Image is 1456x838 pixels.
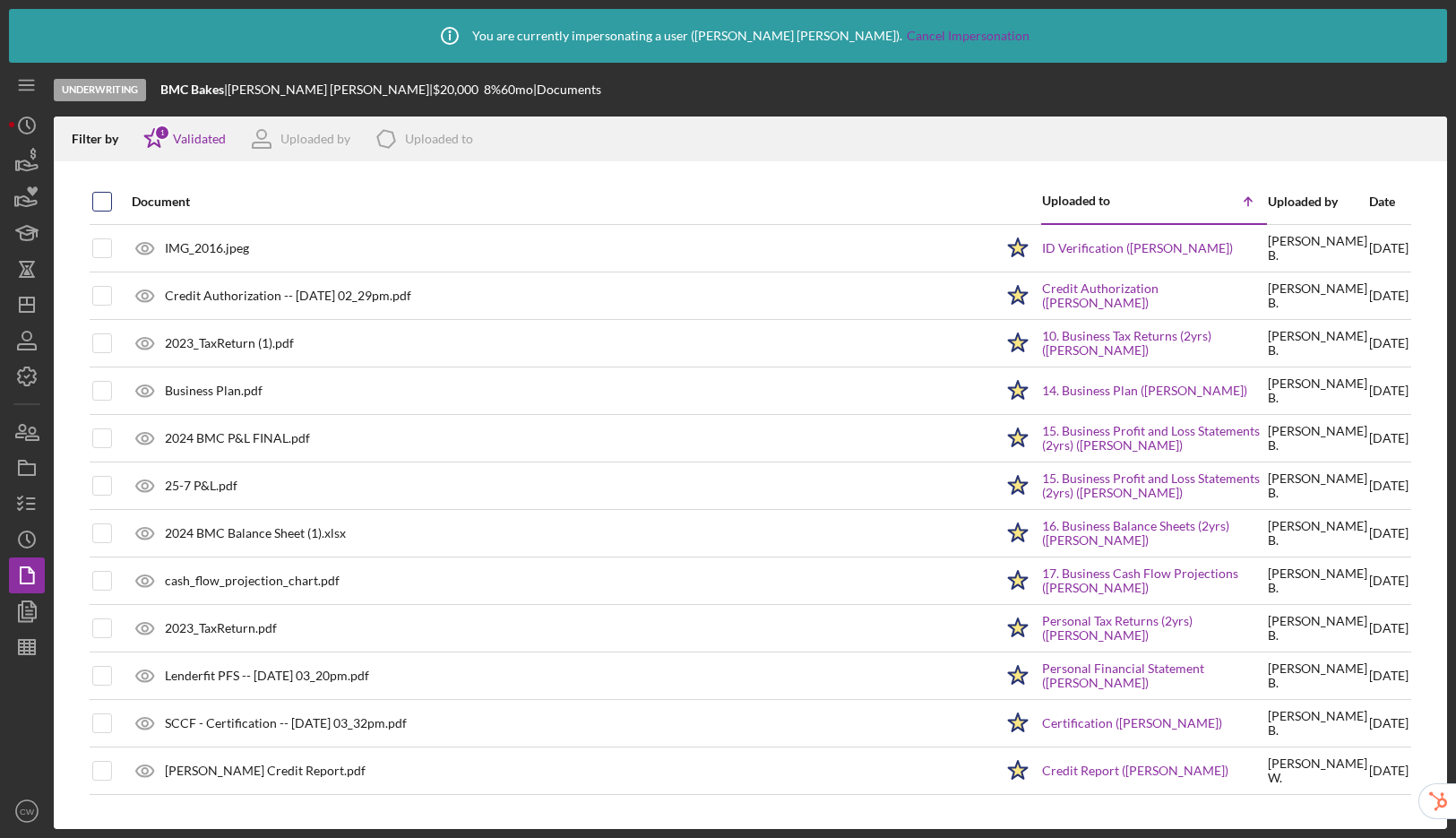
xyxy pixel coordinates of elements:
b: BMC Bakes [160,82,224,97]
a: ID Verification ([PERSON_NAME]) [1042,241,1233,255]
a: Certification ([PERSON_NAME]) [1042,716,1222,730]
a: 16. Business Balance Sheets (2yrs) ([PERSON_NAME]) [1042,519,1266,548]
div: [DATE] [1369,748,1409,793]
div: Underwriting [54,79,146,101]
div: You are currently impersonating a user ( [PERSON_NAME] [PERSON_NAME] ). [427,13,1030,58]
div: Business Plan.pdf [165,384,263,398]
a: 15. Business Profit and Loss Statements (2yrs) ([PERSON_NAME]) [1042,424,1266,453]
div: [DATE] [1369,273,1409,318]
div: [DATE] [1369,511,1409,556]
div: 8 % [484,82,501,97]
div: [DATE] [1369,606,1409,651]
button: CW [9,793,45,829]
div: [PERSON_NAME] B . [1268,329,1367,358]
a: 17. Business Cash Flow Projections ([PERSON_NAME]) [1042,566,1266,595]
div: [DATE] [1369,653,1409,698]
div: | Documents [533,82,601,97]
span: $20,000 [433,82,478,97]
div: Uploaded to [405,132,473,146]
div: [PERSON_NAME] W . [1268,756,1367,785]
div: [PERSON_NAME] B . [1268,566,1367,595]
div: [PERSON_NAME] B . [1268,709,1367,738]
div: [PERSON_NAME] B . [1268,234,1367,263]
div: Lenderfit PFS -- [DATE] 03_20pm.pdf [165,669,369,683]
div: [DATE] [1369,701,1409,746]
div: 2023_TaxReturn.pdf [165,621,277,635]
div: [PERSON_NAME] B . [1268,281,1367,310]
div: [PERSON_NAME] B . [1268,661,1367,690]
div: IMG_2016.jpeg [165,241,249,255]
div: Document [132,194,994,209]
div: Validated [173,132,226,146]
div: 2024 BMC Balance Sheet (1).xlsx [165,526,346,540]
a: 14. Business Plan ([PERSON_NAME]) [1042,384,1247,398]
div: [PERSON_NAME] Credit Report.pdf [165,764,366,778]
text: CW [20,807,35,816]
div: [PERSON_NAME] B . [1268,471,1367,500]
div: Uploaded by [280,132,350,146]
div: cash_flow_projection_chart.pdf [165,574,340,588]
div: Uploaded to [1042,194,1154,208]
div: [DATE] [1369,416,1409,461]
a: Personal Financial Statement ([PERSON_NAME]) [1042,661,1266,690]
div: 60 mo [501,82,533,97]
a: Personal Tax Returns (2yrs) ([PERSON_NAME]) [1042,614,1266,643]
a: Credit Report ([PERSON_NAME]) [1042,764,1228,778]
div: [PERSON_NAME] [PERSON_NAME] | [228,82,433,97]
div: [DATE] [1369,321,1409,366]
div: [PERSON_NAME] B . [1268,376,1367,405]
div: 1 [154,125,170,141]
div: Date [1369,194,1409,209]
div: [DATE] [1369,558,1409,603]
a: Cancel Impersonation [907,29,1030,43]
a: 15. Business Profit and Loss Statements (2yrs) ([PERSON_NAME]) [1042,471,1266,500]
div: Uploaded by [1268,194,1367,209]
div: [DATE] [1369,226,1409,272]
div: Filter by [72,132,132,146]
div: [DATE] [1369,463,1409,508]
div: 2023_TaxReturn (1).pdf [165,336,294,350]
div: 2024 BMC P&L FINAL.pdf [165,431,310,445]
a: 10. Business Tax Returns (2yrs) ([PERSON_NAME]) [1042,329,1266,358]
a: Credit Authorization ([PERSON_NAME]) [1042,281,1266,310]
div: [PERSON_NAME] B . [1268,614,1367,643]
div: [PERSON_NAME] B . [1268,424,1367,453]
div: [PERSON_NAME] B . [1268,519,1367,548]
div: SCCF - Certification -- [DATE] 03_32pm.pdf [165,716,407,730]
div: Credit Authorization -- [DATE] 02_29pm.pdf [165,289,411,303]
div: [DATE] [1369,368,1409,413]
div: 25-7 P&L.pdf [165,479,237,493]
div: | [160,82,228,97]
